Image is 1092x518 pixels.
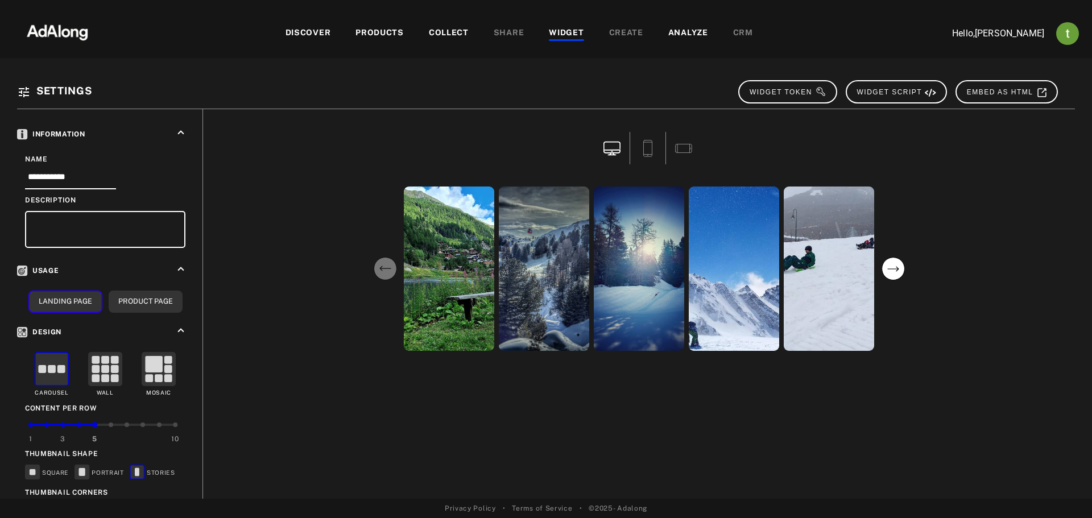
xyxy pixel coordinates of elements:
span: EMBED AS HTML [967,88,1048,96]
div: SHARE [494,27,524,40]
div: Carousel [35,389,69,397]
iframe: Chat Widget [1035,463,1092,518]
svg: previous [374,257,397,280]
div: SQUARE [25,465,69,482]
div: 10 [171,434,179,444]
div: open the preview of the instagram content created by phant0mm_2.0 [686,184,781,353]
div: 3 [60,434,65,444]
i: keyboard_arrow_up [175,126,187,139]
div: 1 [29,434,32,444]
div: 5 [92,434,97,444]
div: Description [25,195,185,205]
div: open the preview of the instagram content created by jepeuxpasjairandonnette [497,184,591,353]
i: keyboard_arrow_up [175,324,187,337]
div: WIDGET [549,27,584,40]
span: Usage [17,267,59,275]
img: ACg8ocJj1Mp6hOb8A41jL1uwSMxz7God0ICt0FEFk954meAQ=s96-c [1056,22,1079,45]
div: open the preview of the instagram content created by aurorelef59 [402,184,497,353]
img: 63233d7d88ed69de3c212112c67096b6.png [7,14,107,48]
i: keyboard_arrow_up [175,263,187,275]
div: Thumbnail Corners [25,487,185,498]
span: Information [17,130,85,138]
div: open the preview of the instagram content created by phant0mm_2.0 [876,184,971,353]
a: Privacy Policy [445,503,496,513]
div: PRODUCTS [355,27,404,40]
span: © 2025 - Adalong [589,503,647,513]
div: Name [25,154,185,164]
div: Thumbnail Shape [25,449,185,459]
div: Wall [97,389,114,397]
div: open the preview of the instagram content created by phant0mm_2.0 [781,184,876,353]
button: Product Page [109,291,183,313]
span: • [580,503,582,513]
button: Landing Page [28,291,102,313]
button: WIDGET SCRIPT [846,80,947,103]
div: Content per row [25,403,185,413]
div: ANALYZE [668,27,708,40]
div: PORTRAIT [75,465,124,482]
div: open the preview of the instagram content created by jepeuxpasjairandonnette [591,184,686,353]
span: Settings [36,85,92,97]
div: Mosaic [146,389,171,397]
span: Design [17,328,61,336]
button: EMBED AS HTML [955,80,1058,103]
span: WIDGET TOKEN [750,88,826,96]
span: WIDGET SCRIPT [857,88,937,96]
svg: next [882,257,905,280]
p: Hello, [PERSON_NAME] [930,27,1044,40]
button: Account settings [1053,19,1082,48]
button: WIDGET TOKEN [738,80,837,103]
div: COLLECT [429,27,469,40]
div: CREATE [609,27,643,40]
span: • [503,503,506,513]
div: DISCOVER [286,27,331,40]
a: Terms of Service [512,503,572,513]
div: CRM [733,27,753,40]
div: STORIES [130,465,175,482]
